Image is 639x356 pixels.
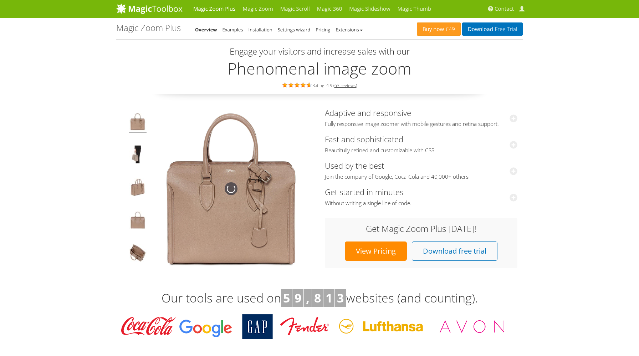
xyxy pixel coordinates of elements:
span: £49 [444,26,455,32]
img: Product image zoom example [129,113,147,133]
h3: Our tools are used on websites (and counting). [116,289,523,307]
img: Hover image zoom example [129,211,147,231]
img: JavaScript image zoom example [129,146,147,166]
div: Rating: 4.9 ( ) [116,81,523,89]
span: Free Trial [493,26,517,32]
b: 9 [295,290,301,306]
a: Download free trial [412,241,497,261]
h2: Phenomenal image zoom [116,60,523,77]
b: 8 [314,290,321,306]
b: , [306,290,310,306]
span: Contact [495,5,514,12]
a: Extensions [336,26,362,33]
a: Installation [249,26,272,33]
a: 63 reviews [334,82,356,88]
h3: Get Magic Zoom Plus [DATE]! [332,224,510,233]
img: Magic Toolbox Customers [116,314,512,339]
a: Pricing [316,26,330,33]
a: DownloadFree Trial [462,22,523,36]
a: Examples [223,26,243,33]
h3: Engage your visitors and increase sales with our [118,47,521,56]
span: Join the company of Google, Coca-Cola and 40,000+ others [325,173,517,180]
a: Get started in minutesWithout writing a single line of code. [325,187,517,207]
a: Settings wizard [278,26,311,33]
b: 1 [326,290,332,306]
a: View Pricing [345,241,407,261]
a: Used by the bestJoin the company of Google, Coca-Cola and 40,000+ others [325,160,517,180]
a: Fast and sophisticatedBeautifully refined and customizable with CSS [325,134,517,154]
span: Fully responsive image zoomer with mobile gestures and retina support. [325,121,517,128]
a: Adaptive and responsiveFully responsive image zoomer with mobile gestures and retina support. [325,107,517,128]
b: 5 [283,290,290,306]
img: MagicToolbox.com - Image tools for your website [116,3,183,14]
img: jQuery image zoom example [129,178,147,198]
b: 3 [337,290,344,306]
img: Magic Zoom Plus Demo [151,108,311,269]
span: Without writing a single line of code. [325,200,517,207]
a: Buy now£49 [417,22,461,36]
span: Beautifully refined and customizable with CSS [325,147,517,154]
img: JavaScript zoom tool example [129,244,147,264]
a: Overview [195,26,217,33]
h1: Magic Zoom Plus [116,23,181,32]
